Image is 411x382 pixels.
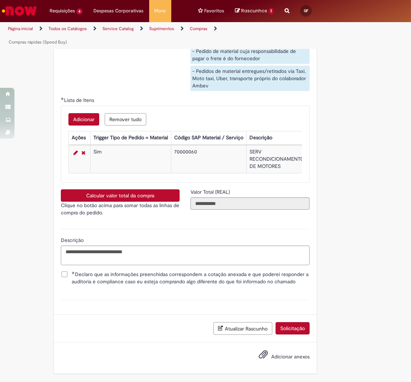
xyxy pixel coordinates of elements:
[171,131,247,145] th: Código SAP Material / Serviço
[190,46,309,64] div: - Pedido de material cuja responsabilidade de pagar o frete é do fornecedor
[105,113,146,126] button: Remover todas as linhas de Lista de Itens
[190,197,309,210] input: Valor Total (REAL)
[69,131,91,145] th: Ações
[190,26,207,32] a: Compras
[76,8,83,15] span: 6
[269,8,274,15] span: 1
[91,131,171,145] th: Trigger Tipo de Pedido = Material
[102,26,134,32] a: Service Catalog
[61,97,64,100] span: Obrigatório Preenchido
[149,26,174,32] a: Suprimentos
[205,7,225,15] span: Favoritos
[80,148,87,157] a: Remover linha 1
[61,202,180,216] p: Clique no botão acima para somar todas as linhas de compra do pedido.
[8,26,33,32] a: Página inicial
[247,145,307,173] td: SERV RECONDICIONAMENTO DE MOTORES
[68,113,99,126] button: Adicionar uma linha para Lista de Itens
[257,348,270,365] button: Adicionar anexos
[276,322,310,334] button: Solicitação
[50,7,75,15] span: Requisições
[5,22,234,49] ul: Trilhas de página
[171,145,247,173] td: 70000060
[155,7,166,15] span: More
[91,145,171,173] td: Sim
[304,8,308,13] span: GF
[72,271,75,274] span: Obrigatório Preenchido
[49,26,87,32] a: Todos os Catálogos
[213,322,272,335] button: Atualizar Rascunho
[190,188,231,196] label: Somente leitura - Valor Total (REAL)
[61,189,180,202] button: Calcular valor total da compra
[1,4,38,18] img: ServiceNow
[93,7,144,15] span: Despesas Corporativas
[271,353,310,360] span: Adicionar anexos
[235,7,274,14] a: No momento, sua lista de rascunhos tem 1 Itens
[247,131,307,145] th: Descrição
[72,271,310,285] span: Declaro que as informações preenchidas correspondem a cotação anexada e que poderei responder a a...
[64,97,96,103] span: Lista de Itens
[190,66,309,91] div: - Pedidos de material entregues/retirados via Taxi, Moto taxi, Uber, transporte próprio do colabo...
[61,246,310,265] textarea: Descrição
[72,148,80,157] a: Editar Linha 1
[9,39,67,45] a: Compras rápidas (Speed Buy)
[242,7,268,14] span: Rascunhos
[61,237,85,243] span: Descrição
